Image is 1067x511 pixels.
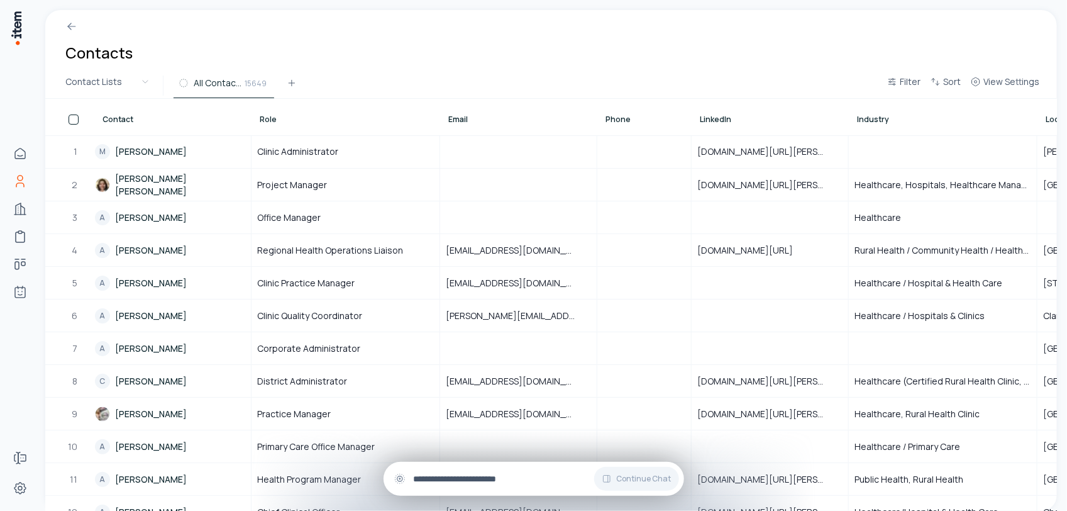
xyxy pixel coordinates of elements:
span: Rural Health / Community Health / Healthcare [854,244,1031,257]
span: All Contacts [194,77,242,89]
a: M[PERSON_NAME] [95,136,250,167]
a: deals [8,252,33,277]
span: [EMAIL_ADDRESS][DOMAIN_NAME] [446,408,591,420]
span: Health Program Manager [257,473,361,486]
span: 5 [72,277,79,289]
div: A [95,308,110,323]
a: Forms [8,446,33,471]
button: All Contacts15649 [174,76,274,98]
a: A[PERSON_NAME] [95,464,250,495]
div: A [95,210,110,225]
span: Corporate Administrator [257,342,360,355]
span: 3 [72,211,79,224]
a: A[PERSON_NAME] [95,267,250,298]
span: Role [260,115,277,125]
span: Public Health, Rural Health [854,473,963,486]
button: Filter [882,74,926,97]
button: Continue Chat [594,467,679,491]
span: Healthcare [854,211,901,224]
span: Office Manager [257,211,321,224]
span: Phone [605,115,631,125]
span: [DOMAIN_NAME][URL] [697,244,808,257]
span: [DOMAIN_NAME][URL][PERSON_NAME] [697,473,843,486]
span: Healthcare, Rural Health Clinic [854,408,980,420]
a: Agents [8,279,33,305]
div: A [95,341,110,356]
h1: Contacts [65,43,133,63]
span: [DOMAIN_NAME][URL][PERSON_NAME] [697,179,843,191]
div: Continue Chat [384,462,684,496]
span: Practice Manager [257,408,331,420]
span: 15649 [245,77,267,89]
span: Filter [900,76,920,88]
span: 7 [72,342,79,355]
span: [DOMAIN_NAME][URL][PERSON_NAME] [697,375,843,388]
a: C[PERSON_NAME] [95,366,250,396]
span: LinkedIn [700,115,731,125]
span: Primary Care Office Manager [257,441,375,453]
span: 2 [72,179,79,191]
span: Healthcare / Hospital & Health Care [854,277,1002,289]
a: Settings [8,476,33,501]
span: Contact [102,115,133,125]
span: 9 [72,408,79,420]
a: [PERSON_NAME] [PERSON_NAME] [95,169,250,200]
div: A [95,472,110,487]
span: [PERSON_NAME][EMAIL_ADDRESS][PERSON_NAME][DOMAIN_NAME] [446,310,591,322]
span: 10 [68,441,79,453]
div: A [95,243,110,258]
a: [PERSON_NAME] [95,398,250,429]
span: Clinic Practice Manager [257,277,355,289]
th: LinkedIn [692,99,849,135]
span: Healthcare, Hospitals, Healthcare Management, Healthcare Information Technology [854,179,1031,191]
th: Role [252,99,440,135]
img: Item Brain Logo [10,10,23,46]
span: Clinic Quality Coordinator [257,310,362,322]
span: 8 [72,375,79,388]
span: [EMAIL_ADDRESS][DOMAIN_NAME] [446,277,591,289]
span: Email [448,115,468,125]
a: Home [8,141,33,166]
a: A[PERSON_NAME] [95,333,250,364]
a: implementations [8,224,33,249]
a: Companies [8,196,33,222]
span: 6 [72,310,79,322]
a: Contacts [8,169,33,194]
span: Healthcare / Primary Care [854,441,960,453]
span: Regional Health Operations Liaison [257,244,403,257]
a: A[PERSON_NAME] [95,235,250,266]
span: 1 [74,145,79,158]
span: Continue Chat [617,474,672,484]
img: Andrea Fullerton [95,407,110,422]
span: [DOMAIN_NAME][URL][PERSON_NAME] [697,408,843,420]
button: View Settings [966,74,1044,97]
span: Healthcare / Hospitals & Clinics [854,310,985,322]
span: Healthcare (Certified Rural Health Clinic, primary care provider) [854,375,1031,388]
a: A[PERSON_NAME] [95,202,250,233]
a: A[PERSON_NAME] [95,300,250,331]
span: [EMAIL_ADDRESS][DOMAIN_NAME] [446,375,591,388]
span: 4 [72,244,79,257]
div: C [95,374,110,389]
th: Industry [849,99,1037,135]
th: Phone [597,99,692,135]
a: A[PERSON_NAME] [95,431,250,462]
span: Clinic Administrator [257,145,338,158]
span: Industry [857,115,889,125]
span: 11 [70,473,79,486]
span: [EMAIL_ADDRESS][DOMAIN_NAME] [446,244,591,257]
span: [DOMAIN_NAME][URL][PERSON_NAME] [697,145,843,158]
div: A [95,276,110,291]
button: Sort [926,74,966,97]
th: Email [440,99,597,135]
div: A [95,439,110,454]
span: District Administrator [257,375,347,388]
div: M [95,144,110,159]
span: Sort [943,76,961,88]
span: Project Manager [257,179,327,191]
img: Anne Marie C. [95,177,110,193]
span: View Settings [983,76,1039,88]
